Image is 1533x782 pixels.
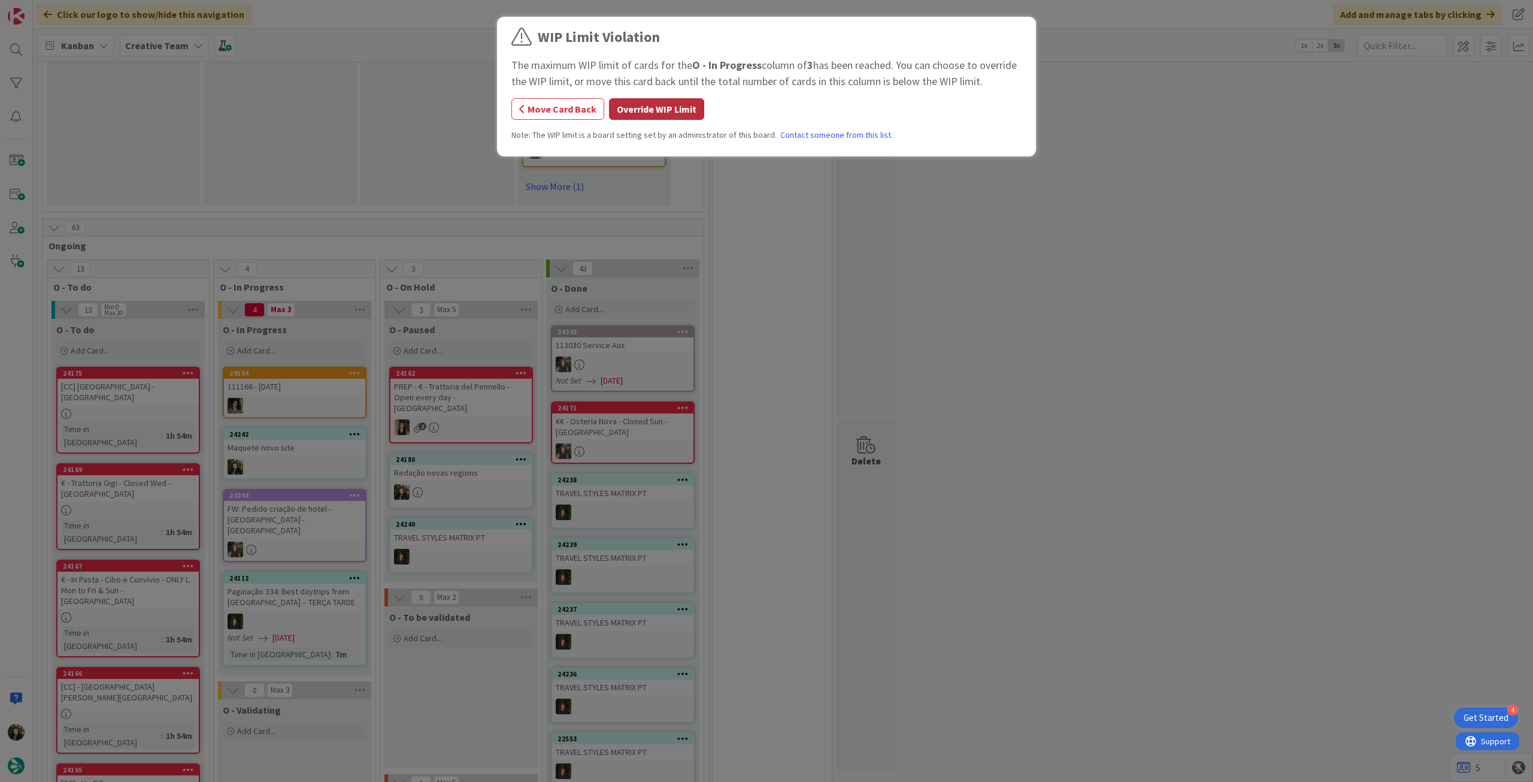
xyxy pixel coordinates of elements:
[538,26,660,48] div: WIP Limit Violation
[511,57,1022,89] div: The maximum WIP limit of cards for the column of has been reached. You can choose to override the...
[780,129,893,141] a: Contact someone from this list.
[25,2,54,16] span: Support
[609,98,704,120] button: Override WIP Limit
[511,98,604,120] button: Move Card Back
[511,129,1022,141] div: Note: The WIP limit is a board setting set by an administrator of this board.
[1454,708,1518,728] div: Open Get Started checklist, remaining modules: 4
[1507,705,1518,715] div: 4
[1464,712,1508,724] div: Get Started
[807,58,813,72] b: 3
[692,58,762,72] b: O - In Progress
